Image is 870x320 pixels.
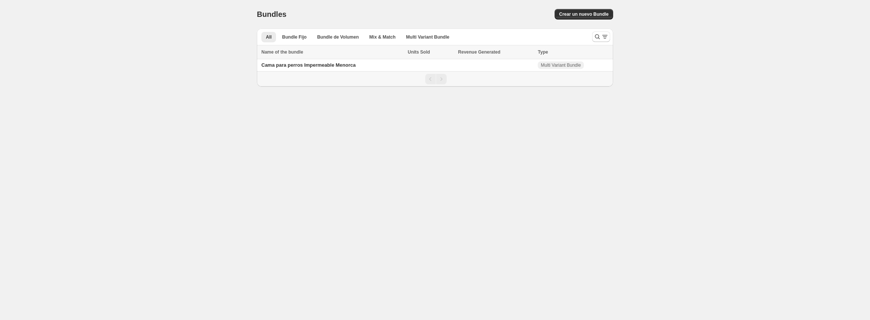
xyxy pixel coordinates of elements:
h1: Bundles [257,10,286,19]
span: Revenue Generated [458,48,501,56]
span: Crear un nuevo Bundle [559,11,609,17]
span: Cama para perros Impermeable Menorca [261,62,355,68]
span: Bundle de Volumen [317,34,359,40]
span: Multi Variant Bundle [541,62,581,68]
button: Search and filter results [592,31,610,42]
button: Revenue Generated [458,48,508,56]
div: Type [538,48,609,56]
button: Crear un nuevo Bundle [555,9,613,19]
button: Units Sold [408,48,437,56]
span: Bundle Fijo [282,34,306,40]
div: Name of the bundle [261,48,403,56]
span: Mix & Match [369,34,396,40]
span: All [266,34,271,40]
span: Units Sold [408,48,430,56]
nav: Pagination [257,71,613,87]
span: Multi Variant Bundle [406,34,449,40]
